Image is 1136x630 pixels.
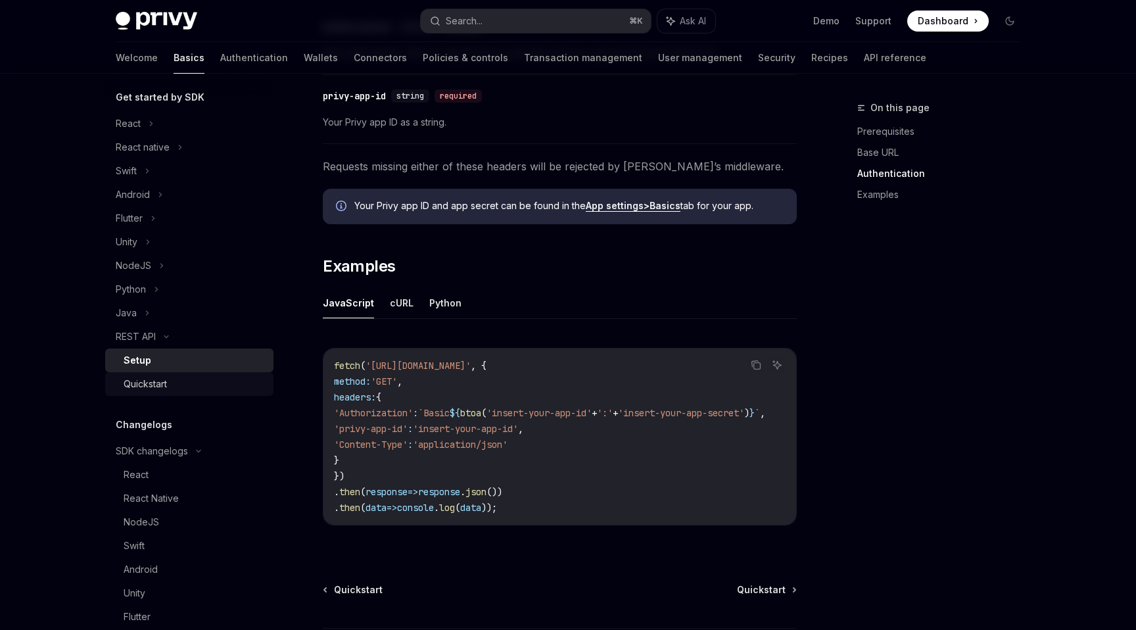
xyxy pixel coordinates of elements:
div: React native [116,139,170,155]
span: then [339,486,360,498]
span: . [434,502,439,514]
span: . [334,486,339,498]
a: Recipes [811,42,848,74]
span: `Basic [418,407,450,419]
button: Search...⌘K [421,9,651,33]
a: User management [658,42,742,74]
a: Base URL [857,142,1031,163]
span: => [408,486,418,498]
a: Unity [105,581,273,605]
span: { [376,391,381,403]
div: REST API [116,329,156,345]
button: Python [429,287,461,318]
span: ( [481,407,486,419]
button: Ask AI [657,9,715,33]
span: + [613,407,618,419]
img: dark logo [116,12,197,30]
span: ( [455,502,460,514]
a: Dashboard [907,11,989,32]
a: API reference [864,42,926,74]
span: json [465,486,486,498]
span: 'GET' [371,376,397,387]
span: ( [360,360,366,372]
div: required [435,89,482,103]
div: SDK changelogs [116,443,188,459]
span: , [760,407,765,419]
span: log [439,502,455,514]
span: Requests missing either of these headers will be rejected by [PERSON_NAME]’s middleware. [323,157,797,176]
span: On this page [870,100,930,116]
a: Authentication [857,163,1031,184]
h5: Changelogs [116,417,172,433]
div: Swift [124,538,145,554]
span: data [460,502,481,514]
span: then [339,502,360,514]
div: Python [116,281,146,297]
span: : [408,423,413,435]
a: Authentication [220,42,288,74]
div: Swift [116,163,137,179]
span: 'application/json' [413,439,508,450]
span: . [334,502,339,514]
strong: App settings [586,200,644,211]
a: React [105,463,273,487]
span: 'insert-your-app-id' [486,407,592,419]
div: NodeJS [116,258,151,274]
div: React [116,116,141,132]
span: btoa [460,407,481,419]
a: Quickstart [324,583,383,596]
div: Unity [116,234,137,250]
a: Security [758,42,795,74]
a: Basics [174,42,204,74]
span: Dashboard [918,14,968,28]
span: Quickstart [334,583,383,596]
span: ( [360,486,366,498]
div: React [124,467,149,483]
span: ':' [597,407,613,419]
span: Quickstart [737,583,786,596]
span: 'privy-app-id' [334,423,408,435]
a: React Native [105,487,273,510]
span: , [518,423,523,435]
a: NodeJS [105,510,273,534]
span: 'insert-your-app-id' [413,423,518,435]
span: response [366,486,408,498]
button: Ask AI [769,356,786,374]
div: NodeJS [124,514,159,530]
a: Swift [105,534,273,558]
div: Setup [124,352,151,368]
div: Android [116,187,150,203]
a: Demo [813,14,840,28]
span: response [418,486,460,498]
span: : [413,407,418,419]
a: Prerequisites [857,121,1031,142]
a: Setup [105,349,273,372]
span: fetch [334,360,360,372]
div: Unity [124,585,145,601]
h5: Get started by SDK [116,89,204,105]
span: '[URL][DOMAIN_NAME]' [366,360,471,372]
button: cURL [390,287,414,318]
button: Copy the contents from the code block [747,356,765,374]
a: Quickstart [105,372,273,396]
span: Your Privy app ID and app secret can be found in the tab for your app. [354,199,784,212]
div: React Native [124,491,179,506]
span: string [396,91,424,101]
span: , { [471,360,486,372]
span: + [592,407,597,419]
span: ) [744,407,749,419]
span: : [408,439,413,450]
span: => [387,502,397,514]
div: Quickstart [124,376,167,392]
svg: Info [336,201,349,214]
button: Toggle dark mode [999,11,1020,32]
span: headers: [334,391,376,403]
div: Android [124,562,158,577]
button: JavaScript [323,287,374,318]
span: ()) [486,486,502,498]
span: ( [360,502,366,514]
div: Flutter [124,609,151,625]
span: Examples [323,256,395,277]
span: )); [481,502,497,514]
a: App settings>Basics [586,200,680,212]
